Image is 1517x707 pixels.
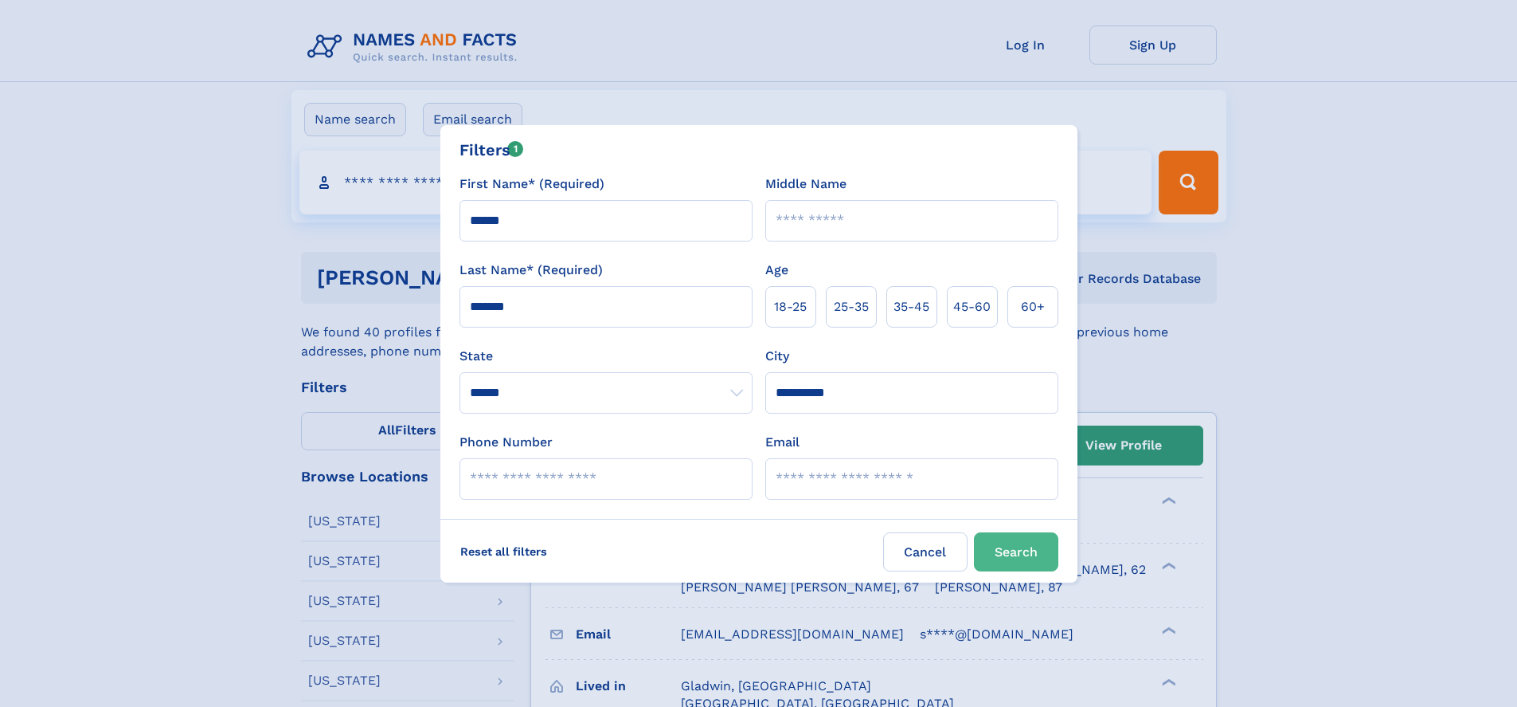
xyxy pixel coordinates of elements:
[765,175,846,194] label: Middle Name
[834,297,869,316] span: 25‑35
[765,261,788,280] label: Age
[459,433,553,452] label: Phone Number
[883,532,968,571] label: Cancel
[459,347,753,366] label: State
[774,297,807,316] span: 18‑25
[450,532,557,571] label: Reset all filters
[1021,297,1045,316] span: 60+
[953,297,991,316] span: 45‑60
[459,175,604,194] label: First Name* (Required)
[459,138,524,162] div: Filters
[974,532,1058,571] button: Search
[765,347,789,366] label: City
[459,261,603,280] label: Last Name* (Required)
[765,433,800,452] label: Email
[893,297,929,316] span: 35‑45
